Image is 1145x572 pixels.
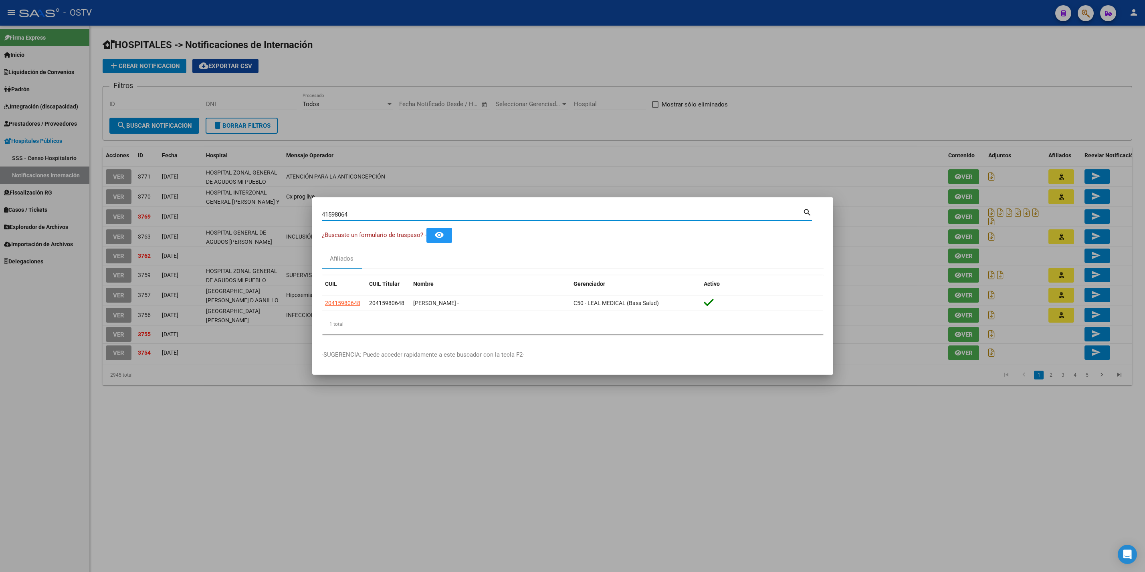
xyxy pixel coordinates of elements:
span: Activo [704,281,720,287]
datatable-header-cell: Gerenciador [570,275,701,293]
span: ¿Buscaste un formulario de traspaso? - [322,231,426,239]
div: [PERSON_NAME] - [413,299,567,308]
p: -SUGERENCIA: Puede acceder rapidamente a este buscador con la tecla F2- [322,350,824,359]
span: 20415980648 [369,300,404,306]
datatable-header-cell: CUIL [322,275,366,293]
datatable-header-cell: CUIL Titular [366,275,410,293]
span: Nombre [413,281,434,287]
div: Open Intercom Messenger [1118,545,1137,564]
span: CUIL [325,281,337,287]
mat-icon: search [803,207,812,217]
div: 1 total [322,314,824,334]
div: Afiliados [330,254,353,263]
span: CUIL Titular [369,281,400,287]
span: Gerenciador [574,281,605,287]
datatable-header-cell: Activo [701,275,823,293]
datatable-header-cell: Nombre [410,275,570,293]
span: 20415980648 [325,300,360,306]
span: C50 - LEAL MEDICAL (Basa Salud) [574,300,659,306]
mat-icon: remove_red_eye [434,230,444,240]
